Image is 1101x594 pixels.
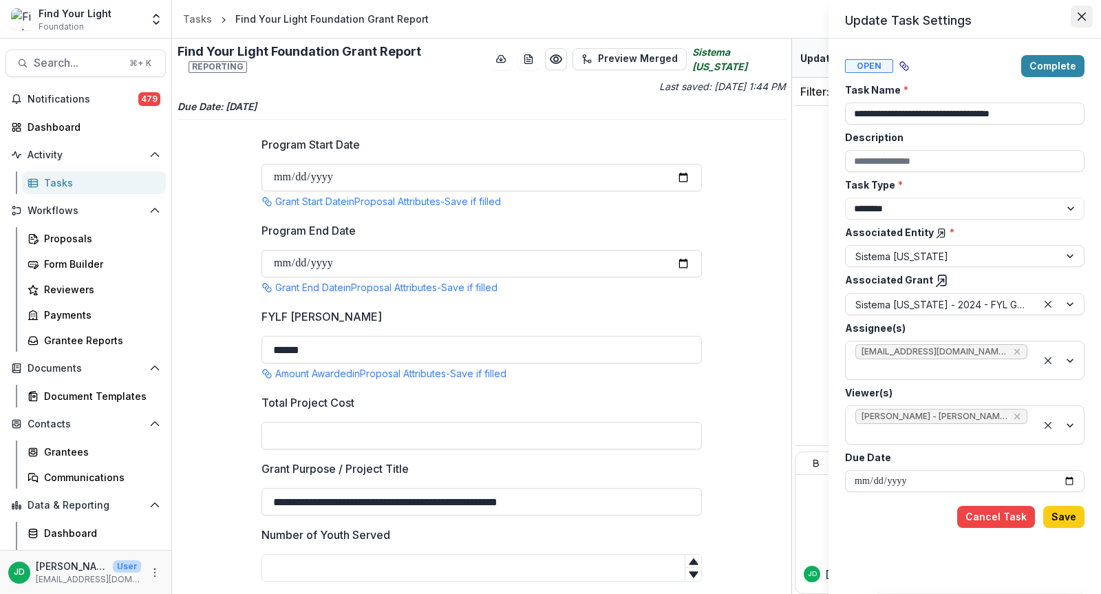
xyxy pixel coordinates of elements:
label: Description [845,130,1076,145]
div: Remove tchristensen@apamail.org (tchristensen@apamail.org) [1012,345,1023,359]
button: View dependent tasks [893,55,915,77]
button: Complete [1021,55,1084,77]
label: Assignee(s) [845,321,1076,335]
button: Close [1071,6,1093,28]
div: Remove Jeffrey Dollinger - jdollinger@fylf.org [1012,410,1023,423]
label: Task Type [845,178,1076,192]
div: Clear selected options [1040,352,1056,369]
div: Clear selected options [1040,296,1056,312]
span: [EMAIL_ADDRESS][DOMAIN_NAME] ([EMAIL_ADDRESS][DOMAIN_NAME]) [862,347,1007,357]
span: [PERSON_NAME] - [PERSON_NAME][EMAIL_ADDRESS][DOMAIN_NAME] [862,412,1007,421]
label: Viewer(s) [845,385,1076,400]
span: Open [845,59,893,73]
label: Associated Entity [845,225,1076,240]
button: Cancel Task [957,506,1035,528]
div: Clear selected options [1040,417,1056,434]
button: Save [1043,506,1084,528]
label: Task Name [845,83,1076,97]
label: Due Date [845,450,1076,465]
label: Associated Grant [845,273,1076,288]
